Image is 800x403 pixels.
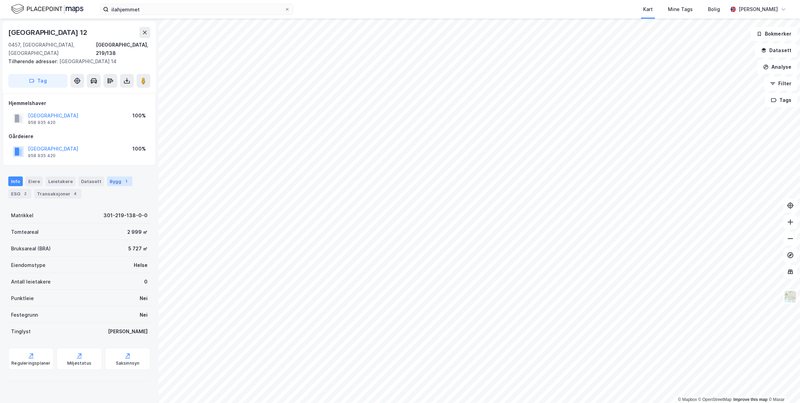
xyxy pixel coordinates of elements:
[28,120,56,125] div: 958 935 420
[784,290,797,303] img: Z
[764,77,797,90] button: Filter
[109,4,284,15] input: Søk på adresse, matrikkel, gårdeiere, leietakere eller personer
[11,244,51,253] div: Bruksareal (BRA)
[766,370,800,403] div: Kontrollprogram for chat
[643,5,653,13] div: Kart
[733,397,768,402] a: Improve this map
[22,190,29,197] div: 2
[132,145,146,153] div: 100%
[766,370,800,403] iframe: Chat Widget
[765,93,797,107] button: Tags
[11,327,31,336] div: Tinglyst
[739,5,778,13] div: [PERSON_NAME]
[103,211,148,220] div: 301-219-138-0-0
[11,311,38,319] div: Festegrunn
[72,190,79,197] div: 4
[140,311,148,319] div: Nei
[108,327,148,336] div: [PERSON_NAME]
[11,261,46,269] div: Eiendomstype
[11,211,33,220] div: Matrikkel
[132,112,146,120] div: 100%
[8,57,145,66] div: [GEOGRAPHIC_DATA] 14
[11,228,39,236] div: Tomteareal
[28,153,56,159] div: 958 935 420
[708,5,720,13] div: Bolig
[8,27,89,38] div: [GEOGRAPHIC_DATA] 12
[128,244,148,253] div: 5 727 ㎡
[26,176,43,186] div: Eiere
[11,3,83,15] img: logo.f888ab2527a4732fd821a326f86c7f29.svg
[678,397,697,402] a: Mapbox
[96,41,150,57] div: [GEOGRAPHIC_DATA], 219/138
[8,41,96,57] div: 0457, [GEOGRAPHIC_DATA], [GEOGRAPHIC_DATA]
[78,176,104,186] div: Datasett
[11,294,34,303] div: Punktleie
[140,294,148,303] div: Nei
[9,132,150,141] div: Gårdeiere
[757,60,797,74] button: Analyse
[46,176,76,186] div: Leietakere
[668,5,693,13] div: Mine Tags
[751,27,797,41] button: Bokmerker
[127,228,148,236] div: 2 999 ㎡
[755,44,797,57] button: Datasett
[8,189,31,199] div: ESG
[11,361,50,366] div: Reguleringsplaner
[11,278,51,286] div: Antall leietakere
[8,74,68,88] button: Tag
[67,361,91,366] div: Miljøstatus
[8,176,23,186] div: Info
[123,178,130,185] div: 1
[144,278,148,286] div: 0
[34,189,81,199] div: Transaksjoner
[107,176,132,186] div: Bygg
[116,361,140,366] div: Saksinnsyn
[8,58,59,64] span: Tilhørende adresser:
[134,261,148,269] div: Helse
[9,99,150,107] div: Hjemmelshaver
[698,397,732,402] a: OpenStreetMap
